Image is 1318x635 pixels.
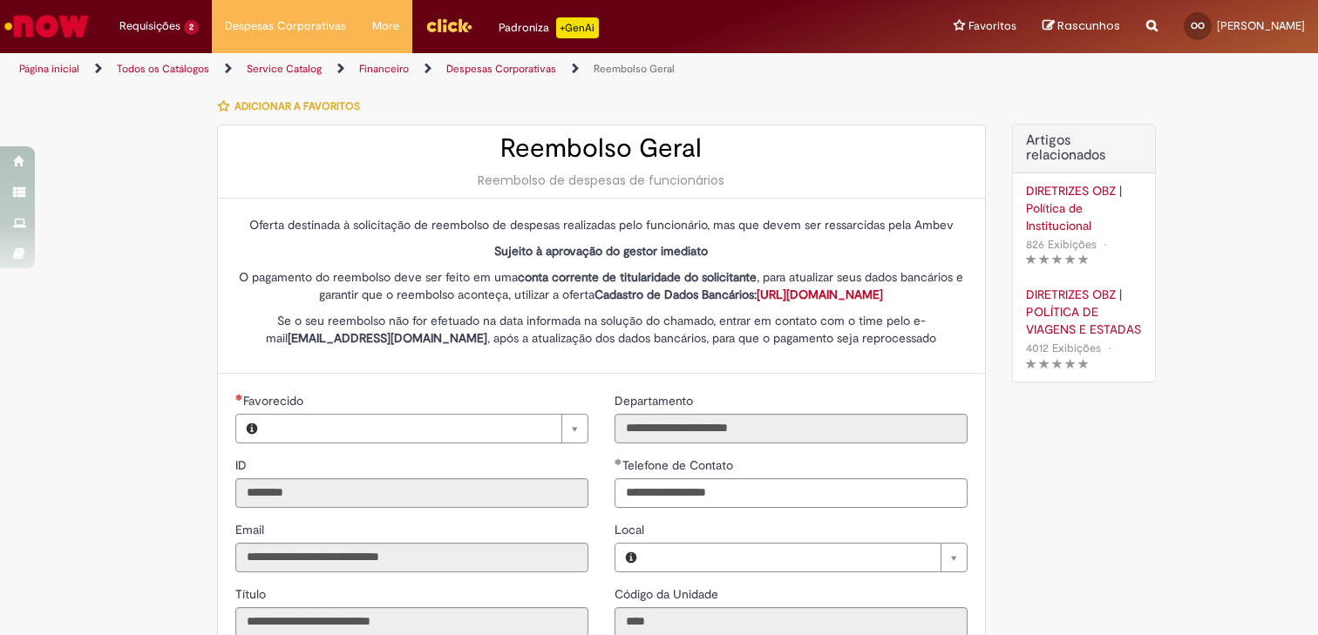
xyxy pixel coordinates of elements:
[217,88,370,125] button: Adicionar a Favoritos
[119,17,180,35] span: Requisições
[1026,341,1101,355] span: 4012 Exibições
[615,478,968,508] input: Telefone de Contato
[594,287,883,302] strong: Cadastro de Dados Bancários:
[235,456,250,474] label: Somente leitura - ID
[234,99,360,113] span: Adicionar a Favoritos
[499,17,599,38] div: Padroniza
[184,20,199,35] span: 2
[268,415,588,442] a: Limpar campo Favorecido
[235,585,269,603] label: Somente leitura - Título
[594,62,675,76] a: Reembolso Geral
[288,330,487,346] strong: [EMAIL_ADDRESS][DOMAIN_NAME]
[235,312,968,347] p: Se o seu reembolso não for efetuado na data informada na solução do chamado, entrar em contato co...
[235,394,243,401] span: Necessários
[235,216,968,233] p: Oferta destinada à solicitação de reembolso de despesas realizadas pelo funcionário, mas que deve...
[615,393,696,409] span: Somente leitura - Departamento
[1043,18,1120,35] a: Rascunhos
[1100,233,1111,256] span: •
[235,172,968,189] div: Reembolso de despesas de funcionários
[968,17,1016,35] span: Favoritos
[1057,17,1120,34] span: Rascunhos
[247,62,322,76] a: Service Catalog
[622,457,737,473] span: Telefone de Contato
[647,544,967,571] a: Limpar campo Local
[225,17,346,35] span: Despesas Corporativas
[1026,182,1142,234] a: DIRETRIZES OBZ | Política de Institucional
[235,134,968,163] h2: Reembolso Geral
[615,586,722,602] span: Somente leitura - Código da Unidade
[235,543,588,572] input: Email
[494,243,708,259] strong: Sujeito à aprovação do gestor imediato
[757,287,883,302] a: [URL][DOMAIN_NAME]
[243,393,307,409] span: Necessários - Favorecido
[446,62,556,76] a: Despesas Corporativas
[117,62,209,76] a: Todos os Catálogos
[518,269,757,285] strong: conta corrente de titularidade do solicitante
[615,458,622,465] span: Obrigatório Preenchido
[235,478,588,508] input: ID
[1026,286,1142,338] a: DIRETRIZES OBZ | POLÍTICA DE VIAGENS E ESTADAS
[235,586,269,602] span: Somente leitura - Título
[1217,18,1305,33] span: [PERSON_NAME]
[13,53,866,85] ul: Trilhas de página
[235,522,268,537] span: Somente leitura - Email
[556,17,599,38] p: +GenAi
[615,392,696,409] label: Somente leitura - Departamento
[1026,133,1142,164] h3: Artigos relacionados
[236,415,268,442] button: Favorecido, Visualizar este registro
[615,522,648,537] span: Local
[425,12,472,38] img: click_logo_yellow_360x200.png
[615,585,722,603] label: Somente leitura - Código da Unidade
[615,544,647,571] button: Local, Visualizar este registro
[359,62,409,76] a: Financeiro
[2,9,92,44] img: ServiceNow
[235,521,268,538] label: Somente leitura - Email
[1104,336,1115,360] span: •
[615,414,968,443] input: Departamento
[372,17,399,35] span: More
[235,457,250,473] span: Somente leitura - ID
[1191,20,1205,31] span: OO
[19,62,79,76] a: Página inicial
[1026,237,1097,252] span: 826 Exibições
[235,268,968,303] p: O pagamento do reembolso deve ser feito em uma , para atualizar seus dados bancários e garantir q...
